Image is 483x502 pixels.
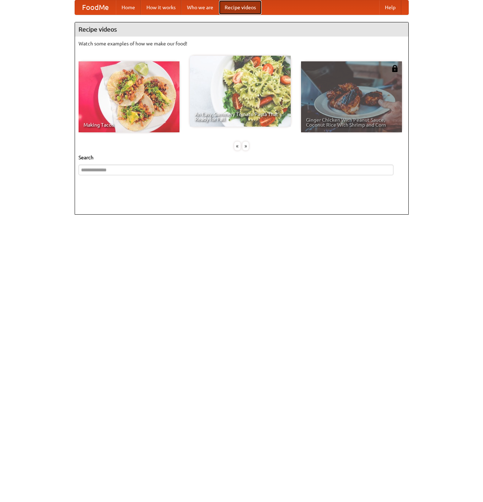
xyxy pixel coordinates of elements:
div: « [234,142,241,150]
p: Watch some examples of how we make our food! [79,40,405,47]
a: Help [379,0,401,15]
span: An Easy, Summery Tomato Pasta That's Ready for Fall [195,112,286,122]
img: 483408.png [391,65,398,72]
h5: Search [79,154,405,161]
a: Who we are [181,0,219,15]
a: An Easy, Summery Tomato Pasta That's Ready for Fall [190,56,291,127]
span: Making Tacos [84,122,175,127]
a: FoodMe [75,0,116,15]
a: Recipe videos [219,0,262,15]
a: How it works [141,0,181,15]
div: » [242,142,249,150]
h4: Recipe videos [75,22,408,37]
a: Making Tacos [79,61,179,132]
a: Home [116,0,141,15]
